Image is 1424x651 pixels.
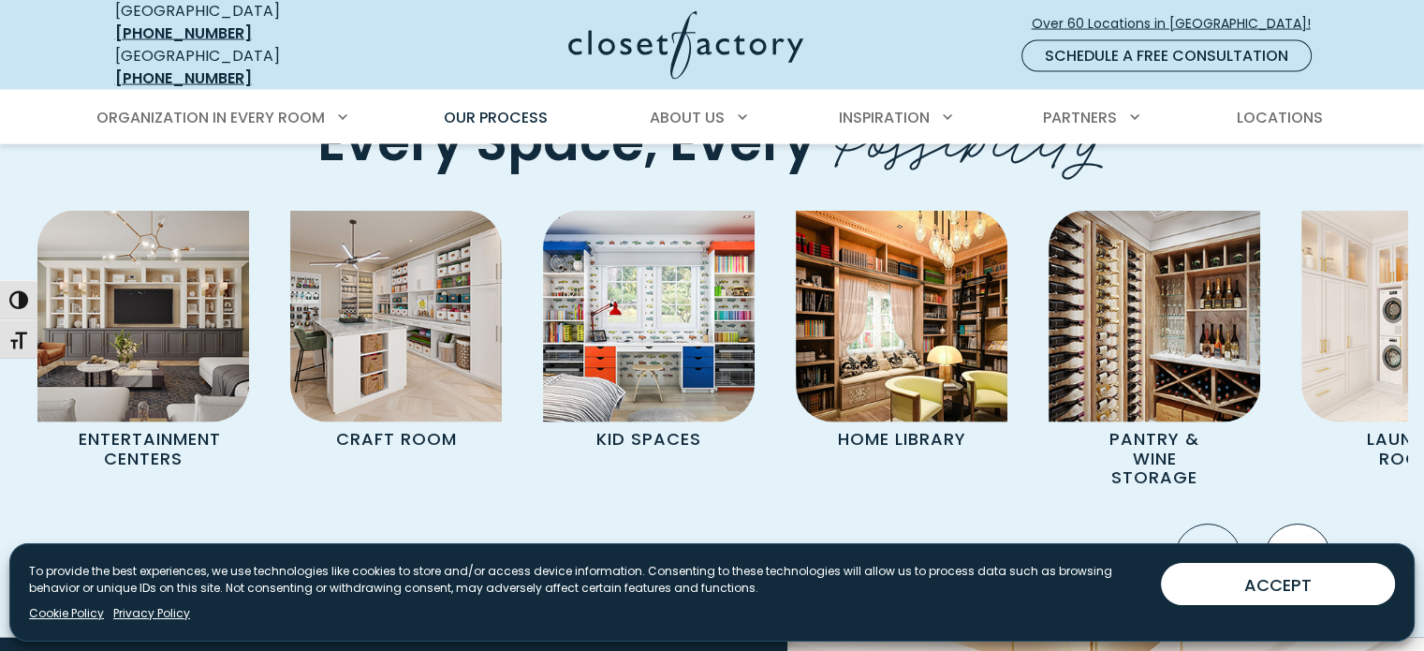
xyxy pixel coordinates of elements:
p: Craft Room [316,422,476,457]
a: Cookie Policy [29,605,104,622]
button: Previous slide [1167,517,1248,598]
a: [PHONE_NUMBER] [115,22,252,44]
img: Home Library [796,211,1007,422]
a: [PHONE_NUMBER] [115,67,252,89]
span: Locations [1236,107,1322,128]
span: Partners [1043,107,1117,128]
p: Kid Spaces [569,422,728,457]
a: Custom Pantry Pantry & Wine Storage [1028,211,1281,496]
p: Entertainment Centers [64,422,223,476]
img: Custom Pantry [1049,211,1260,422]
p: Home Library [822,422,981,457]
span: Inspiration [839,107,930,128]
span: Over 60 Locations in [GEOGRAPHIC_DATA]! [1032,14,1326,34]
img: Kids Room Cabinetry [543,211,755,422]
img: Closet Factory Logo [568,11,803,80]
span: Every [669,105,815,179]
nav: Primary Menu [83,92,1342,144]
a: Over 60 Locations in [GEOGRAPHIC_DATA]! [1031,7,1327,40]
p: To provide the best experiences, we use technologies like cookies to store and/or access device i... [29,563,1146,597]
span: About Us [650,107,725,128]
img: Entertainment Center [37,211,249,422]
button: Next slide [1257,517,1338,598]
span: Organization in Every Room [96,107,325,128]
span: Our Process [444,107,548,128]
img: Custom craft room [290,211,502,422]
div: [GEOGRAPHIC_DATA] [115,45,387,90]
a: Custom craft room Craft Room [270,211,522,457]
a: Schedule a Free Consultation [1021,40,1312,72]
p: Pantry & Wine Storage [1075,422,1234,496]
a: Entertainment Center Entertainment Centers [17,211,270,476]
a: Kids Room Cabinetry Kid Spaces [522,211,775,457]
span: Every Space, [317,105,657,179]
a: Privacy Policy [113,605,190,622]
button: ACCEPT [1161,563,1395,605]
a: Home Library Home Library [775,211,1028,457]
